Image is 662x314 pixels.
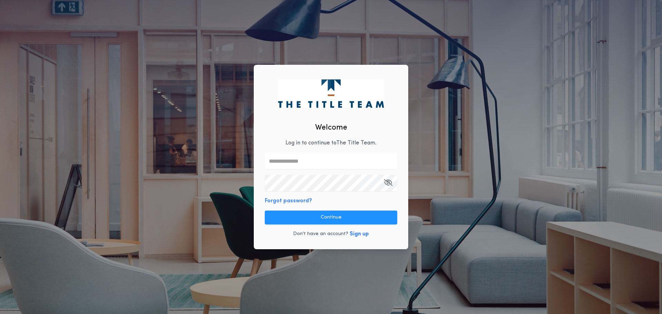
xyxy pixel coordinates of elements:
[278,79,384,108] img: logo
[293,231,348,237] p: Don't have an account?
[265,211,397,224] button: Continue
[315,122,347,133] h2: Welcome
[285,139,377,147] p: Log in to continue to The Title Team .
[265,197,312,205] button: Forgot password?
[350,230,369,238] button: Sign up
